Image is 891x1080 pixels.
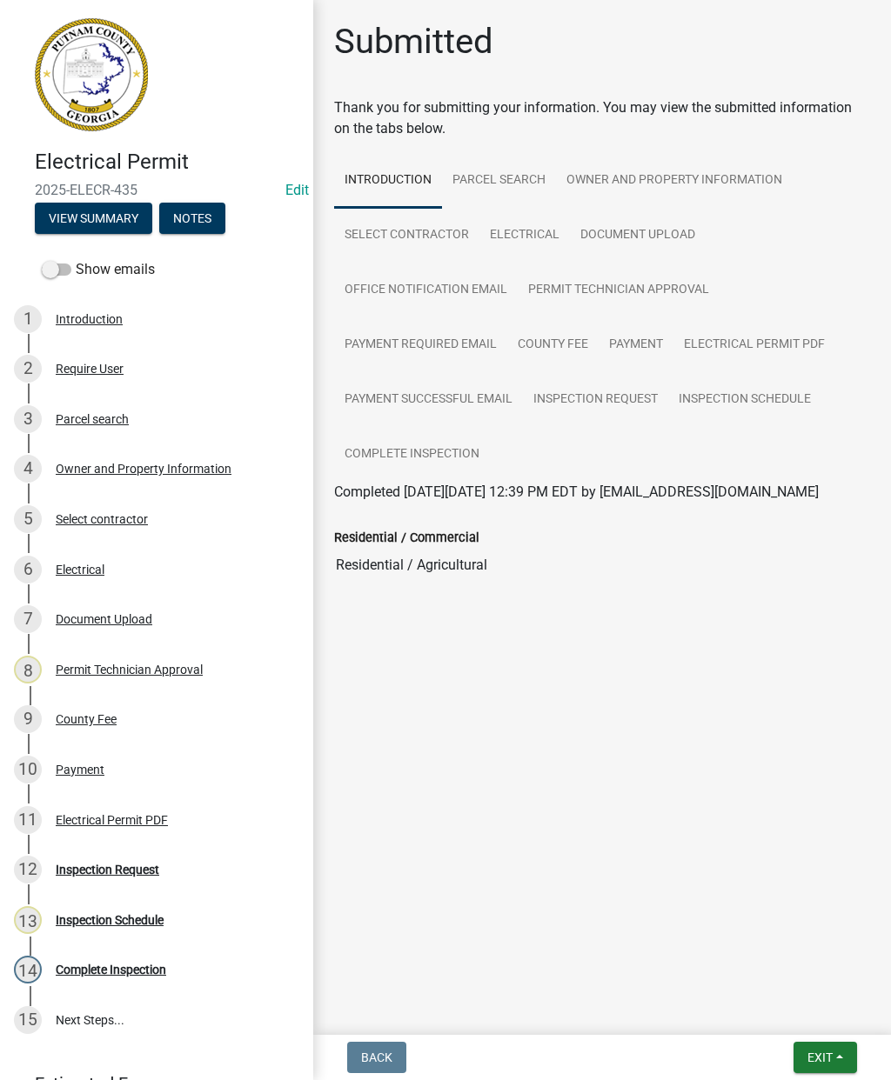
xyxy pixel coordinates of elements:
div: Electrical [56,563,104,576]
a: Edit [285,182,309,198]
img: Putnam County, Georgia [35,18,148,131]
span: Back [361,1050,392,1064]
a: Payment Successful Email [334,372,523,428]
div: 4 [14,455,42,483]
div: Select contractor [56,513,148,525]
div: 5 [14,505,42,533]
div: 15 [14,1006,42,1034]
div: Parcel search [56,413,129,425]
h4: Electrical Permit [35,150,299,175]
div: Document Upload [56,613,152,625]
label: Residential / Commercial [334,532,479,544]
a: Select contractor [334,208,479,263]
div: 6 [14,556,42,583]
a: Permit Technician Approval [518,263,720,318]
a: Payment [599,317,673,373]
div: Electrical Permit PDF [56,814,168,826]
a: Electrical [479,208,570,263]
div: 9 [14,705,42,733]
wm-modal-confirm: Notes [159,212,225,226]
a: Payment Required Email [334,317,507,373]
div: 13 [14,906,42,934]
div: Complete Inspection [56,963,166,976]
div: 12 [14,856,42,883]
button: Notes [159,203,225,234]
span: 2025-ELECR-435 [35,182,278,198]
span: Exit [807,1050,833,1064]
div: 1 [14,305,42,333]
a: Office Notification Email [334,263,518,318]
wm-modal-confirm: Edit Application Number [285,182,309,198]
a: Document Upload [570,208,706,263]
div: 8 [14,656,42,683]
a: County Fee [507,317,599,373]
div: 11 [14,806,42,834]
div: Owner and Property Information [56,463,231,475]
span: Completed [DATE][DATE] 12:39 PM EDT by [EMAIL_ADDRESS][DOMAIN_NAME] [334,483,819,500]
div: 3 [14,405,42,433]
a: Inspection Schedule [668,372,821,428]
div: 7 [14,605,42,633]
div: 2 [14,355,42,383]
a: Introduction [334,153,442,209]
div: Introduction [56,313,123,325]
div: Thank you for submitting your information. You may view the submitted information on the tabs below. [334,97,870,139]
a: Owner and Property Information [556,153,793,209]
a: Electrical Permit PDF [673,317,835,373]
a: Complete Inspection [334,427,490,483]
div: Permit Technician Approval [56,663,203,676]
button: Exit [794,1042,857,1073]
button: View Summary [35,203,152,234]
div: 10 [14,756,42,783]
a: Inspection Request [523,372,668,428]
div: 14 [14,956,42,983]
button: Back [347,1042,406,1073]
div: Inspection Schedule [56,914,164,926]
label: Show emails [42,259,155,280]
div: Inspection Request [56,863,159,876]
div: County Fee [56,713,117,725]
a: Parcel search [442,153,556,209]
h1: Submitted [334,21,493,63]
div: Payment [56,763,104,776]
div: Require User [56,363,124,375]
wm-modal-confirm: Summary [35,212,152,226]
